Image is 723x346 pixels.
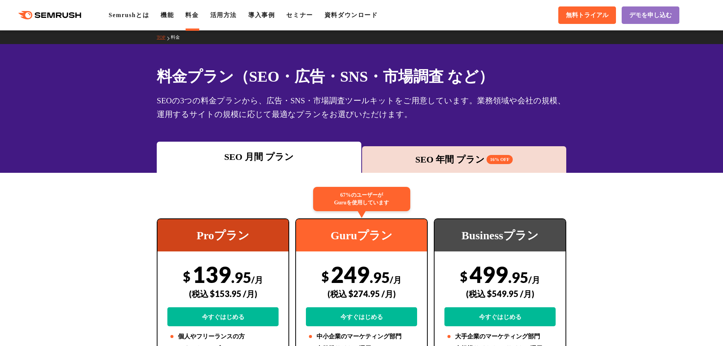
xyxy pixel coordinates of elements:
span: .95 [231,269,251,286]
div: 67%のユーザーが Guruを使用しています [313,187,410,211]
span: .95 [370,269,390,286]
span: デモを申し込む [629,11,672,19]
a: 今すぐはじめる [306,307,417,326]
li: 大手企業のマーケティング部門 [444,332,556,341]
div: 139 [167,261,279,326]
a: Semrushとは [109,12,149,18]
div: (税込 $274.95 /月) [306,280,417,307]
a: 導入事例 [248,12,275,18]
h1: 料金プラン（SEO・広告・SNS・市場調査 など） [157,65,566,88]
div: Businessプラン [435,219,565,251]
a: 料金 [185,12,198,18]
div: (税込 $549.95 /月) [444,280,556,307]
a: セミナー [286,12,313,18]
span: /月 [251,275,263,285]
div: SEO 年間 プラン [366,153,563,166]
a: デモを申し込む [622,6,679,24]
a: 活用方法 [210,12,237,18]
span: $ [460,269,468,284]
div: SEO 月間 プラン [161,150,358,164]
li: 個人やフリーランスの方 [167,332,279,341]
span: $ [321,269,329,284]
div: SEOの3つの料金プランから、広告・SNS・市場調査ツールキットをご用意しています。業務領域や会社の規模、運用するサイトの規模に応じて最適なプランをお選びいただけます。 [157,94,566,121]
div: Guruプラン [296,219,427,251]
li: 中小企業のマーケティング部門 [306,332,417,341]
a: 今すぐはじめる [167,307,279,326]
span: /月 [390,275,402,285]
div: 249 [306,261,417,326]
a: 機能 [161,12,174,18]
span: .95 [508,269,528,286]
div: (税込 $153.95 /月) [167,280,279,307]
a: 料金 [171,35,186,40]
a: 今すぐはじめる [444,307,556,326]
span: 無料トライアル [566,11,608,19]
a: 資料ダウンロード [324,12,378,18]
a: 無料トライアル [558,6,616,24]
span: $ [183,269,191,284]
span: /月 [528,275,540,285]
div: 499 [444,261,556,326]
a: TOP [157,35,171,40]
span: 16% OFF [487,155,513,164]
div: Proプラン [158,219,288,251]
